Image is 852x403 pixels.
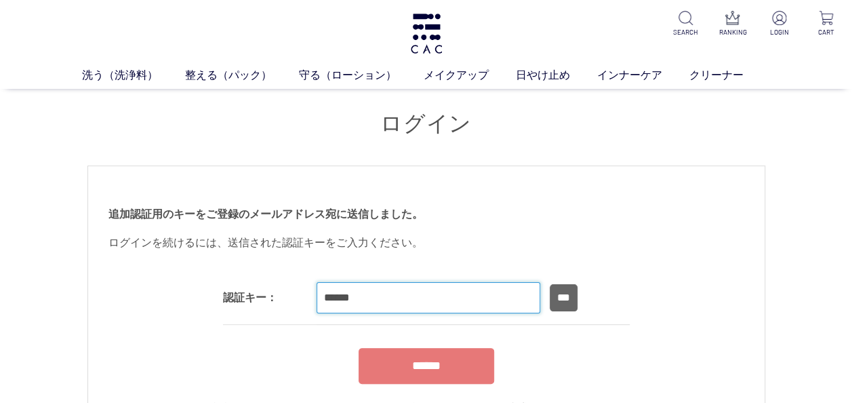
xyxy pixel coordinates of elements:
[409,14,444,54] img: logo
[516,67,597,83] a: 日やけ止め
[718,11,748,37] a: RANKING
[765,27,794,37] p: LOGIN
[108,207,744,221] h2: 追加認証用のキーをご登録のメールアドレス宛に送信しました。
[671,27,701,37] p: SEARCH
[811,11,841,37] a: CART
[597,67,689,83] a: インナーケア
[223,292,277,303] label: 認証キー：
[82,67,185,83] a: 洗う（洗浄料）
[689,67,771,83] a: クリーナー
[299,67,424,83] a: 守る（ローション）
[671,11,701,37] a: SEARCH
[185,67,299,83] a: 整える（パック）
[108,235,744,251] div: ログインを続けるには、送信された認証キーをご入力ください。
[811,27,841,37] p: CART
[765,11,794,37] a: LOGIN
[87,109,765,138] h1: ログイン
[718,27,748,37] p: RANKING
[424,67,516,83] a: メイクアップ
